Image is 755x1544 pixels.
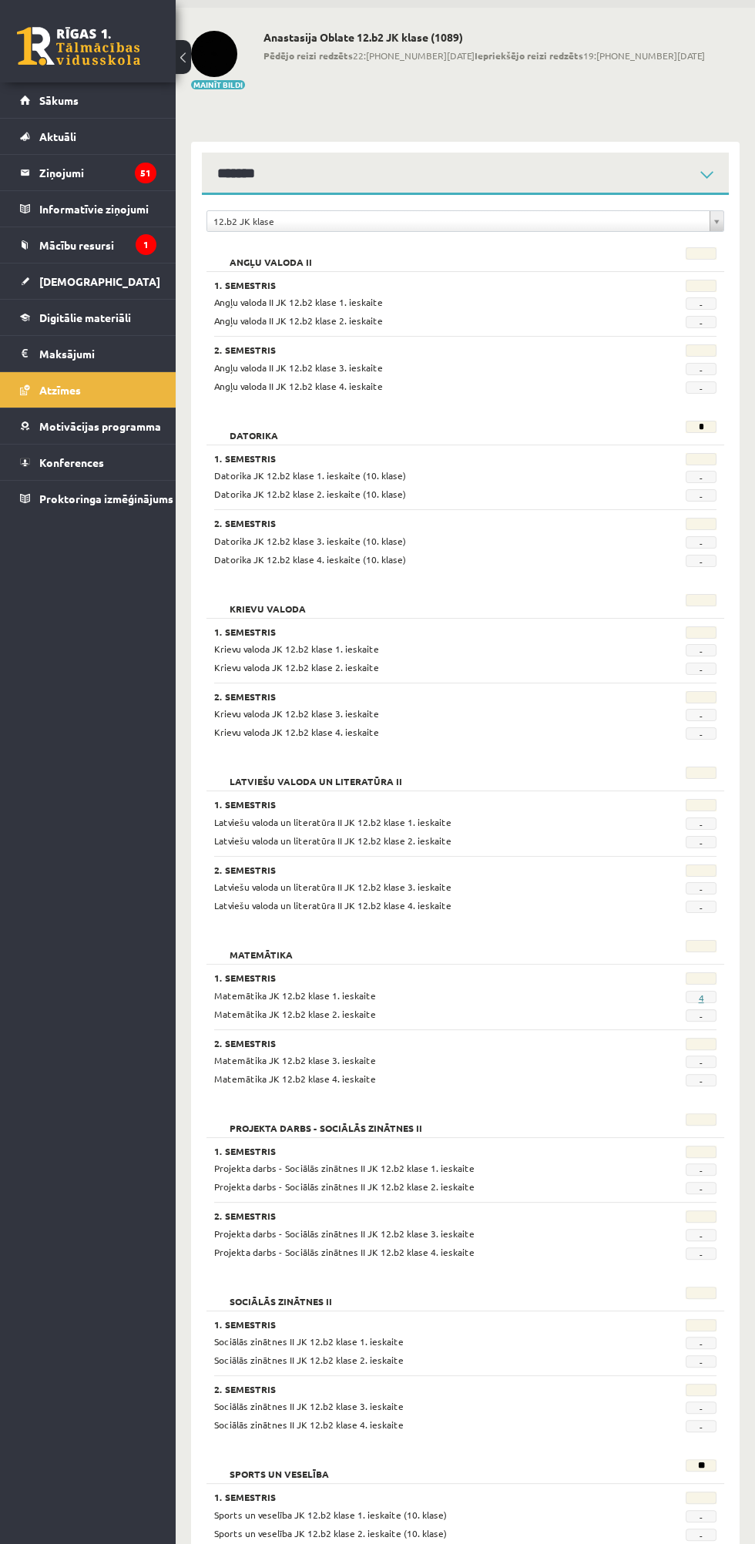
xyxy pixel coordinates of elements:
h3: 2. Semestris [214,1384,629,1395]
h3: 2. Semestris [214,1210,629,1221]
a: Aktuāli [20,119,156,154]
h2: Matemātika [214,940,308,955]
span: Angļu valoda II JK 12.b2 klase 3. ieskaite [214,361,383,374]
legend: Informatīvie ziņojumi [39,191,156,227]
a: Ziņojumi51 [20,155,156,190]
span: Krievu valoda JK 12.b2 klase 4. ieskaite [214,726,379,738]
span: - [686,1163,716,1176]
a: 4 [698,992,703,1004]
a: Atzīmes [20,372,156,408]
span: - [686,381,716,394]
span: - [686,709,716,721]
i: 51 [135,163,156,183]
span: - [686,363,716,375]
span: Datorika JK 12.b2 klase 1. ieskaite (10. klase) [214,469,406,482]
h3: 1. Semestris [214,1146,629,1156]
a: Sākums [20,82,156,118]
h2: Sociālās zinātnes II [214,1287,347,1302]
span: - [686,1074,716,1086]
b: Pēdējo reizi redzēts [263,49,353,62]
span: Krievu valoda JK 12.b2 klase 2. ieskaite [214,661,379,673]
span: - [686,901,716,913]
a: Mācību resursi [20,227,156,263]
span: - [686,1337,716,1349]
span: Proktoringa izmēģinājums [39,492,173,505]
h3: 1. Semestris [214,626,629,637]
span: - [686,727,716,740]
span: - [686,1056,716,1068]
span: - [686,1009,716,1022]
a: Motivācijas programma [20,408,156,444]
h2: Projekta darbs - Sociālās zinātnes II [214,1113,438,1129]
span: - [686,1229,716,1241]
span: Latviešu valoda un literatūra II JK 12.b2 klase 4. ieskaite [214,899,451,911]
span: Latviešu valoda un literatūra II JK 12.b2 klase 1. ieskaite [214,816,451,828]
h3: 2. Semestris [214,518,629,529]
h3: 2. Semestris [214,864,629,875]
span: - [686,1247,716,1260]
a: [DEMOGRAPHIC_DATA] [20,263,156,299]
span: Sports un veselība JK 12.b2 klase 2. ieskaite (10. klase) [214,1527,447,1539]
h2: Krievu valoda [214,594,321,609]
h2: Sports un veselība [214,1459,344,1475]
span: Projekta darbs - Sociālās zinātnes II JK 12.b2 klase 3. ieskaite [214,1227,475,1240]
span: - [686,836,716,848]
span: Datorika JK 12.b2 klase 2. ieskaite (10. klase) [214,488,406,500]
span: Mācību resursi [39,238,114,252]
h2: Anastasija Oblate 12.b2 JK klase (1089) [263,31,705,44]
span: Krievu valoda JK 12.b2 klase 1. ieskaite [214,643,379,655]
span: - [686,297,716,310]
span: Angļu valoda II JK 12.b2 klase 1. ieskaite [214,296,383,308]
span: Konferences [39,455,104,469]
span: - [686,1355,716,1368]
a: Informatīvie ziņojumi1 [20,191,156,227]
span: Krievu valoda JK 12.b2 klase 3. ieskaite [214,707,379,720]
h3: 2. Semestris [214,691,629,702]
a: Proktoringa izmēģinājums [20,481,156,516]
button: Mainīt bildi [191,80,245,89]
span: Projekta darbs - Sociālās zinātnes II JK 12.b2 klase 2. ieskaite [214,1180,475,1193]
span: - [686,471,716,483]
h2: Latviešu valoda un literatūra II [214,767,418,782]
span: Projekta darbs - Sociālās zinātnes II JK 12.b2 klase 1. ieskaite [214,1162,475,1174]
span: Motivācijas programma [39,419,161,433]
span: - [686,1420,716,1432]
span: 12.b2 JK klase [213,211,703,231]
span: Latviešu valoda un literatūra II JK 12.b2 klase 3. ieskaite [214,881,451,893]
span: Sports un veselība JK 12.b2 klase 1. ieskaite (10. klase) [214,1509,447,1521]
h3: 1. Semestris [214,280,629,290]
img: Anastasija Oblate [191,31,237,77]
span: Angļu valoda II JK 12.b2 klase 4. ieskaite [214,380,383,392]
legend: Maksājumi [39,336,156,371]
span: Angļu valoda II JK 12.b2 klase 2. ieskaite [214,314,383,327]
h2: Datorika [214,421,294,436]
span: - [686,663,716,675]
span: Sociālās zinātnes II JK 12.b2 klase 1. ieskaite [214,1335,404,1348]
span: Matemātika JK 12.b2 klase 1. ieskaite [214,989,376,1002]
h3: 1. Semestris [214,972,629,983]
legend: Ziņojumi [39,155,156,190]
span: Sociālās zinātnes II JK 12.b2 klase 4. ieskaite [214,1418,404,1431]
span: - [686,536,716,549]
h3: 2. Semestris [214,1038,629,1049]
span: [DEMOGRAPHIC_DATA] [39,274,160,288]
span: Sociālās zinātnes II JK 12.b2 klase 3. ieskaite [214,1400,404,1412]
span: - [686,489,716,502]
a: Rīgas 1. Tālmācības vidusskola [17,27,140,65]
span: Matemātika JK 12.b2 klase 3. ieskaite [214,1054,376,1066]
h3: 2. Semestris [214,344,629,355]
span: Latviešu valoda un literatūra II JK 12.b2 klase 2. ieskaite [214,834,451,847]
span: - [686,644,716,656]
span: - [686,817,716,830]
a: Digitālie materiāli [20,300,156,335]
a: 12.b2 JK klase [207,211,723,231]
b: Iepriekšējo reizi redzēts [475,49,583,62]
span: - [686,1401,716,1414]
span: Sākums [39,93,79,107]
h3: 1. Semestris [214,799,629,810]
span: - [686,1182,716,1194]
span: Matemātika JK 12.b2 klase 4. ieskaite [214,1072,376,1085]
span: Datorika JK 12.b2 klase 3. ieskaite (10. klase) [214,535,406,547]
h3: 1. Semestris [214,1319,629,1330]
span: - [686,882,716,895]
